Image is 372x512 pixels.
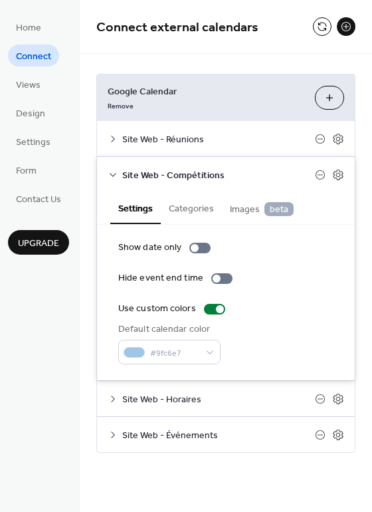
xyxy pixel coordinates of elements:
span: Site Web - Réunions [122,133,315,147]
button: Categories [161,192,222,223]
button: Upgrade [8,230,69,255]
span: Upgrade [18,237,59,251]
span: Design [16,107,45,121]
span: Settings [16,136,50,150]
a: Design [8,102,53,124]
div: Show date only [118,241,181,255]
a: Home [8,16,49,38]
span: Connect [16,50,51,64]
div: Hide event end time [118,271,203,285]
span: Site Web - Compétitions [122,169,315,183]
a: Settings [8,130,58,152]
span: beta [264,202,294,216]
span: Contact Us [16,193,61,207]
span: Images [230,202,294,217]
span: Google Calendar [108,85,304,99]
span: Views [16,78,41,92]
span: #9fc6e7 [150,346,199,360]
span: Form [16,164,37,178]
span: Remove [108,102,134,111]
a: Views [8,73,48,95]
button: Settings [110,192,161,224]
span: Site Web - Événements [122,429,315,443]
button: Images beta [222,192,302,223]
a: Form [8,159,45,181]
a: Contact Us [8,188,69,209]
div: Default calendar color [118,322,218,336]
a: Connect [8,45,59,66]
div: Use custom colors [118,302,196,316]
span: Home [16,21,41,35]
span: Site Web - Horaires [122,393,315,407]
span: Connect external calendars [96,15,258,41]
